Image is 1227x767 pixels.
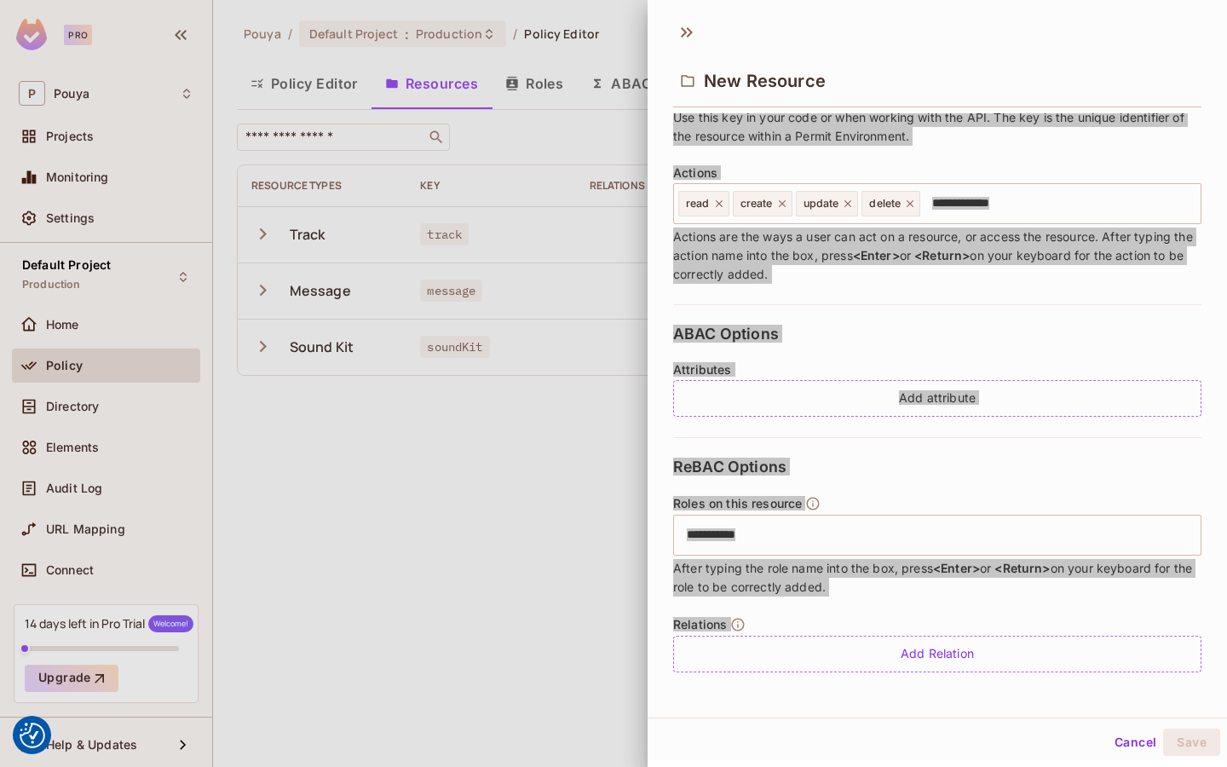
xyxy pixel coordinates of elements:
[796,191,859,216] div: update
[933,561,980,575] span: <Enter>
[1163,729,1220,756] button: Save
[853,248,900,262] span: <Enter>
[673,380,1201,417] div: Add attribute
[869,197,901,210] span: delete
[686,197,710,210] span: read
[673,618,727,631] span: Relations
[678,191,729,216] div: read
[673,326,779,343] span: ABAC Options
[673,108,1201,146] span: Use this key in your code or when working with the API. The key is the unique identifier of the r...
[1108,729,1163,756] button: Cancel
[804,197,839,210] span: update
[733,191,792,216] div: create
[673,166,717,180] span: Actions
[861,191,920,216] div: delete
[914,248,970,262] span: <Return>
[673,636,1201,672] div: Add Relation
[994,561,1050,575] span: <Return>
[673,363,732,377] span: Attributes
[673,458,786,476] span: ReBAC Options
[673,497,802,510] span: Roles on this resource
[704,71,826,91] span: New Resource
[673,228,1201,284] span: Actions are the ways a user can act on a resource, or access the resource. After typing the actio...
[20,723,45,748] button: Consent Preferences
[20,723,45,748] img: Revisit consent button
[740,197,773,210] span: create
[673,559,1201,597] span: After typing the role name into the box, press or on your keyboard for the role to be correctly a...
